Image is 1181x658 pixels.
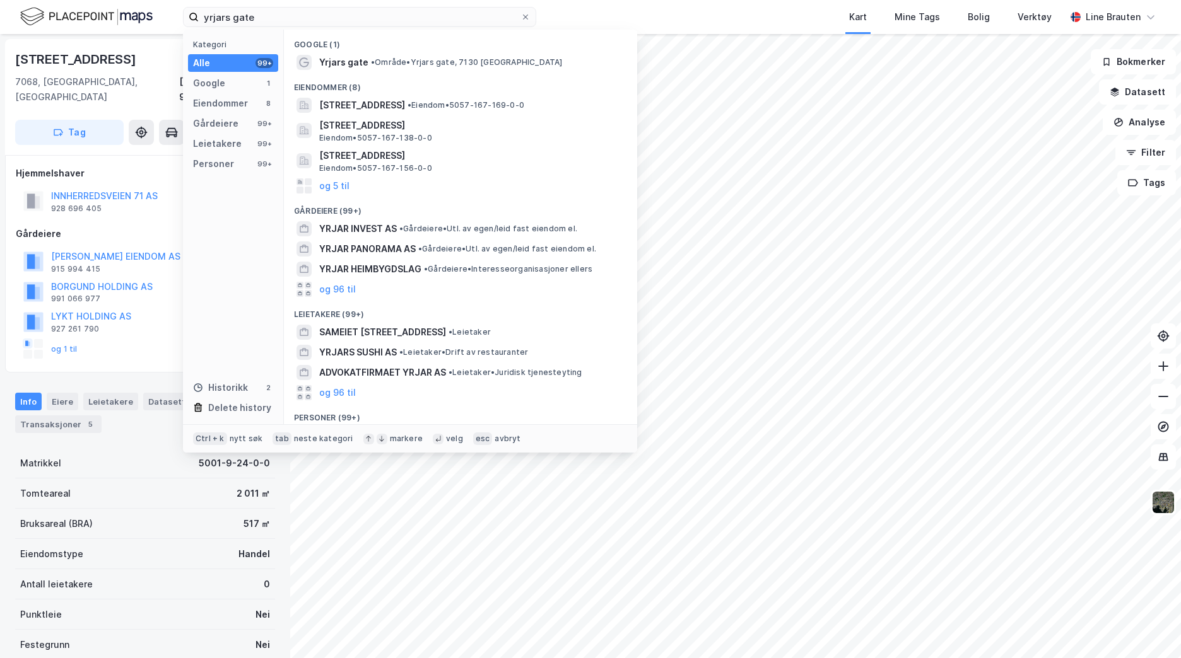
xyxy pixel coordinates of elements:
[319,345,397,360] span: YRJARS SUSHI AS
[20,456,61,471] div: Matrikkel
[424,264,592,274] span: Gårdeiere • Interesseorganisasjoner ellers
[1118,597,1181,658] iframe: Chat Widget
[449,367,452,377] span: •
[15,415,102,433] div: Transaksjoner
[319,221,397,236] span: YRJAR INVEST AS
[284,72,637,95] div: Eiendommer (8)
[193,76,225,91] div: Google
[449,367,582,378] span: Leietaker • Juridisk tjenesteyting
[256,637,270,652] div: Nei
[20,6,153,28] img: logo.f888ab2527a4732fd821a326f86c7f29.svg
[47,393,78,410] div: Eiere
[273,432,291,445] div: tab
[424,264,428,274] span: •
[20,486,71,501] div: Tomteareal
[256,607,270,622] div: Nei
[849,9,867,25] div: Kart
[446,434,463,444] div: velg
[84,418,97,430] div: 5
[208,400,271,415] div: Delete history
[256,58,273,68] div: 99+
[319,178,350,193] button: og 5 til
[399,224,403,233] span: •
[15,120,124,145] button: Tag
[263,98,273,108] div: 8
[968,9,990,25] div: Bolig
[230,434,263,444] div: nytt søk
[319,118,622,133] span: [STREET_ADDRESS]
[263,78,273,88] div: 1
[179,74,275,105] div: [GEOGRAPHIC_DATA], 9/24
[15,49,139,69] div: [STREET_ADDRESS]
[895,9,940,25] div: Mine Tags
[193,380,248,395] div: Historikk
[319,163,432,173] span: Eiendom • 5057-167-156-0-0
[83,393,138,410] div: Leietakere
[319,282,356,297] button: og 96 til
[193,96,248,111] div: Eiendommer
[1117,170,1176,195] button: Tags
[199,8,520,26] input: Søk på adresse, matrikkel, gårdeiere, leietakere eller personer
[473,432,493,445] div: esc
[1018,9,1052,25] div: Verktøy
[20,577,93,592] div: Antall leietakere
[15,74,179,105] div: 7068, [GEOGRAPHIC_DATA], [GEOGRAPHIC_DATA]
[399,224,577,234] span: Gårdeiere • Utl. av egen/leid fast eiendom el.
[20,516,93,531] div: Bruksareal (BRA)
[193,156,234,171] div: Personer
[418,244,596,254] span: Gårdeiere • Utl. av egen/leid fast eiendom el.
[319,133,432,143] span: Eiendom • 5057-167-138-0-0
[51,294,100,304] div: 991 066 977
[143,393,191,410] div: Datasett
[51,264,100,274] div: 915 994 415
[294,434,353,444] div: neste kategori
[319,55,368,70] span: Yrjars gate
[1099,79,1176,105] button: Datasett
[244,516,270,531] div: 517 ㎡
[284,403,637,425] div: Personer (99+)
[284,196,637,219] div: Gårdeiere (99+)
[319,262,421,277] span: YRJAR HEIMBYGDSLAG
[390,434,423,444] div: markere
[1103,110,1176,135] button: Analyse
[319,148,622,163] span: [STREET_ADDRESS]
[1091,49,1176,74] button: Bokmerker
[193,55,210,71] div: Alle
[319,241,416,257] span: YRJAR PANORAMA AS
[51,204,102,214] div: 928 696 405
[237,486,270,501] div: 2 011 ㎡
[1151,490,1175,514] img: 9k=
[495,434,520,444] div: avbryt
[418,244,422,253] span: •
[193,40,278,49] div: Kategori
[319,385,356,400] button: og 96 til
[263,383,273,393] div: 2
[408,100,524,110] span: Eiendom • 5057-167-169-0-0
[256,139,273,149] div: 99+
[449,327,452,337] span: •
[20,637,69,652] div: Festegrunn
[193,432,227,445] div: Ctrl + k
[16,226,274,241] div: Gårdeiere
[264,577,270,592] div: 0
[199,456,270,471] div: 5001-9-24-0-0
[319,365,446,380] span: ADVOKATFIRMAET YRJAR AS
[449,327,491,337] span: Leietaker
[319,325,446,340] span: SAMEIET [STREET_ADDRESS]
[193,116,238,131] div: Gårdeiere
[284,30,637,52] div: Google (1)
[1086,9,1141,25] div: Line Brauten
[16,166,274,181] div: Hjemmelshaver
[371,57,563,67] span: Område • Yrjars gate, 7130 [GEOGRAPHIC_DATA]
[20,546,83,562] div: Eiendomstype
[319,98,405,113] span: [STREET_ADDRESS]
[238,546,270,562] div: Handel
[371,57,375,67] span: •
[15,393,42,410] div: Info
[51,324,99,334] div: 927 261 790
[256,118,273,129] div: 99+
[1118,597,1181,658] div: Kontrollprogram for chat
[408,100,411,110] span: •
[256,159,273,169] div: 99+
[399,347,403,357] span: •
